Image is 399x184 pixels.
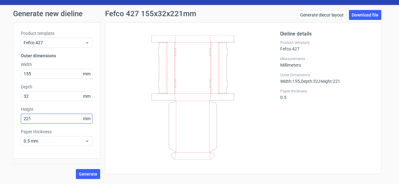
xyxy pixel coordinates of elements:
[21,129,92,135] label: Paper thickness
[21,106,92,112] label: Height
[280,89,373,94] label: Paper thickness
[105,10,196,17] h1: Fefco 427 155x32x221mm
[349,10,381,20] a: Download file
[280,40,373,51] div: Fefco 427
[76,169,100,179] button: Generate
[81,69,92,78] span: mm
[81,114,92,123] span: mm
[318,79,340,84] span: , Height : 221
[21,61,92,68] label: Width
[280,40,373,45] label: Product template
[280,56,373,61] label: Measurements
[300,79,318,84] span: , Depth : 32
[297,10,346,20] a: Generate diecut layout
[280,56,373,68] div: Millimeters
[24,138,85,144] span: 0.5 mm
[13,10,386,17] h1: Generate new dieline
[21,53,92,59] h3: Outer dimensions
[81,92,92,101] span: mm
[21,30,92,36] label: Product template
[24,40,85,46] span: Fefco 427
[280,89,373,100] div: 0.5
[79,172,97,176] span: Generate
[280,79,300,84] span: Width : 155
[280,30,373,38] h2: Dieline details
[21,84,92,90] label: Depth
[280,73,373,78] label: Outer Dimensions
